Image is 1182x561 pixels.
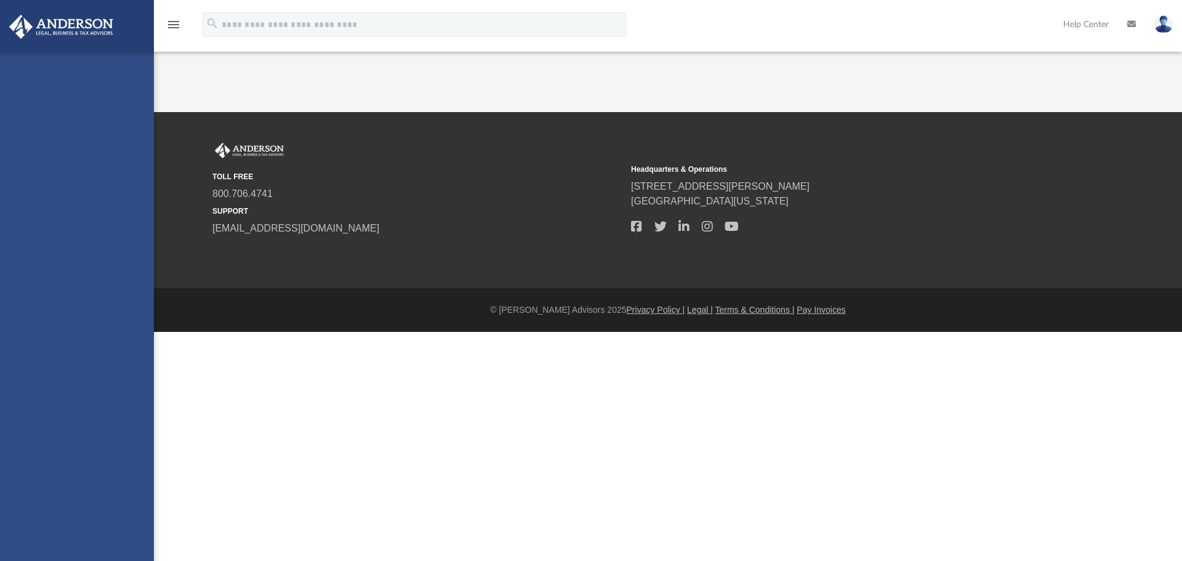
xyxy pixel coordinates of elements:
a: 800.706.4741 [212,188,273,199]
img: User Pic [1154,15,1173,33]
small: TOLL FREE [212,171,622,182]
img: Anderson Advisors Platinum Portal [6,15,117,39]
a: Legal | [687,305,713,315]
i: search [206,17,219,30]
a: [EMAIL_ADDRESS][DOMAIN_NAME] [212,223,379,233]
div: © [PERSON_NAME] Advisors 2025 [154,304,1182,317]
a: menu [166,23,181,32]
img: Anderson Advisors Platinum Portal [212,143,286,159]
a: Terms & Conditions | [715,305,795,315]
a: Pay Invoices [797,305,845,315]
a: Privacy Policy | [627,305,685,315]
i: menu [166,17,181,32]
small: SUPPORT [212,206,622,217]
a: [STREET_ADDRESS][PERSON_NAME] [631,181,810,192]
a: [GEOGRAPHIC_DATA][US_STATE] [631,196,789,206]
small: Headquarters & Operations [631,164,1041,175]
